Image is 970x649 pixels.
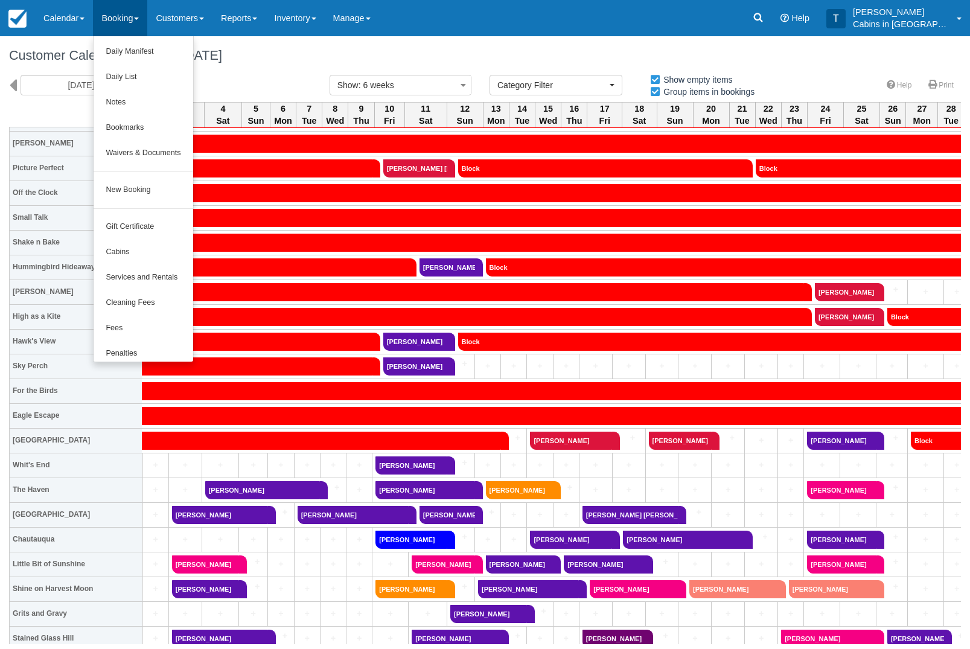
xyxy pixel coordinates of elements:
a: Bookmarks [94,115,193,141]
a: Daily List [94,65,193,90]
a: Services and Rentals [94,265,193,290]
a: New Booking [94,177,193,203]
ul: Booking [93,36,193,362]
a: Penalties [94,341,193,366]
a: Waivers & Documents [94,141,193,166]
a: Notes [94,90,193,115]
a: Cabins [94,240,193,265]
a: Daily Manifest [94,39,193,65]
a: Gift Certificate [94,214,193,240]
a: Cleaning Fees [94,290,193,316]
a: Fees [94,316,193,341]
